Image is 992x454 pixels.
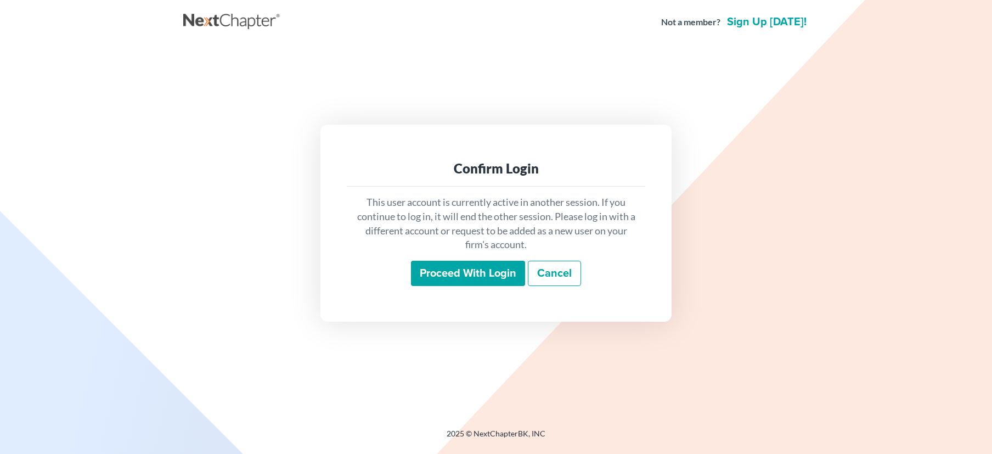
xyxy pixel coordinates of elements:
div: Confirm Login [356,160,636,177]
div: 2025 © NextChapterBK, INC [183,428,809,448]
a: Sign up [DATE]! [725,16,809,27]
strong: Not a member? [661,16,720,29]
a: Cancel [528,261,581,286]
p: This user account is currently active in another session. If you continue to log in, it will end ... [356,195,636,252]
input: Proceed with login [411,261,525,286]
